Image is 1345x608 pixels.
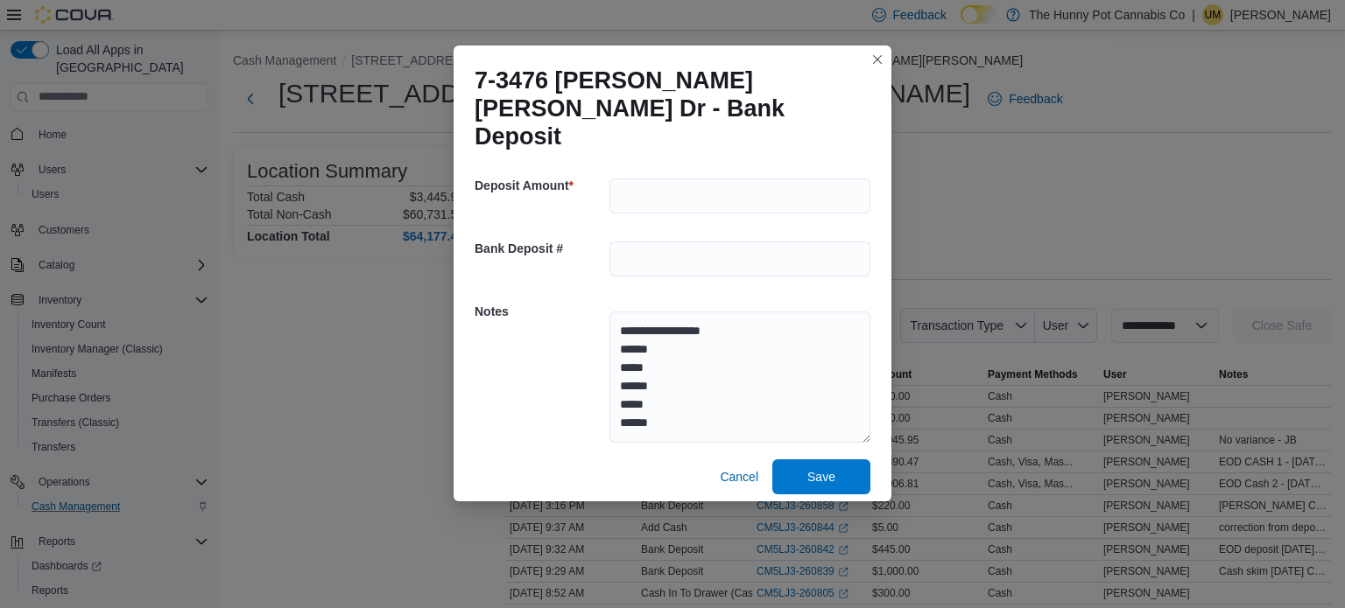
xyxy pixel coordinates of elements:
span: Cancel [720,468,758,486]
h5: Deposit Amount [475,168,606,203]
button: Save [772,459,870,494]
span: Save [807,468,835,486]
h5: Bank Deposit # [475,231,606,266]
button: Closes this modal window [867,49,888,70]
h1: 7-3476 [PERSON_NAME] [PERSON_NAME] Dr - Bank Deposit [475,66,856,150]
h5: Notes [475,294,606,329]
button: Cancel [713,459,765,494]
